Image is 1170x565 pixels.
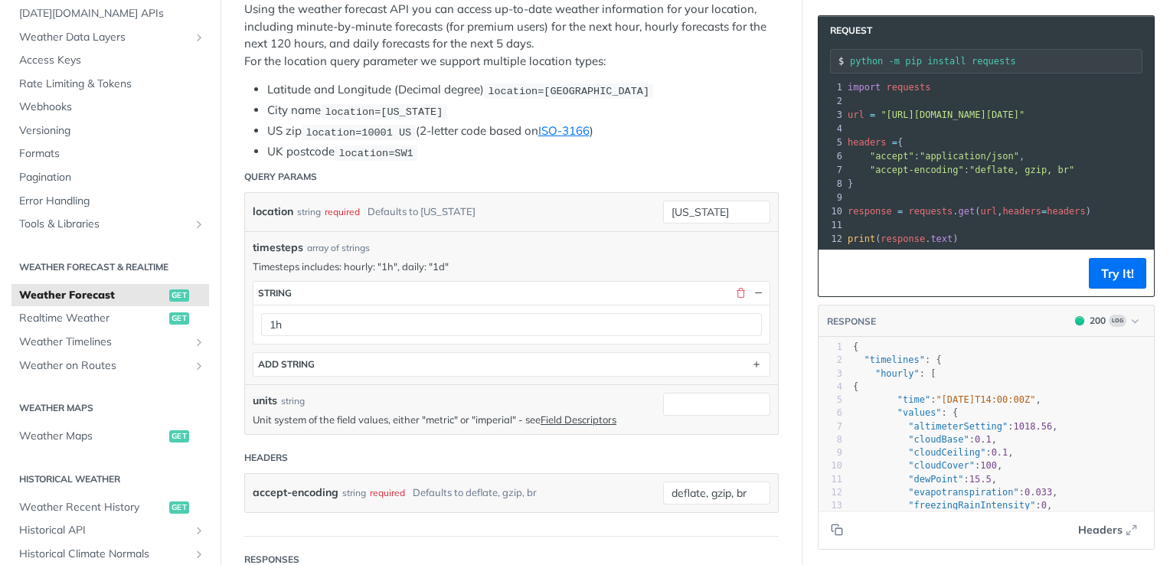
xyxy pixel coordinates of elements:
div: 5 [819,394,842,407]
span: { [848,137,903,148]
a: Error Handling [11,190,209,213]
span: = [897,206,903,217]
a: Weather Recent Historyget [11,496,209,519]
span: "deflate, gzip, br" [969,165,1074,175]
span: Weather on Routes [19,358,189,374]
span: get [959,206,976,217]
span: [DATE][DOMAIN_NAME] APIs [19,6,205,21]
div: 6 [819,149,845,163]
span: Rate Limiting & Tokens [19,77,205,92]
div: 7 [819,163,845,177]
span: : , [853,474,997,485]
span: location=[GEOGRAPHIC_DATA] [488,85,649,96]
button: Try It! [1089,258,1146,289]
button: Copy to clipboard [826,262,848,285]
div: ADD string [258,358,315,370]
input: Request instructions [850,56,1142,67]
div: 13 [819,499,842,512]
span: location=10001 US [306,126,411,138]
span: : , [853,447,1014,458]
span: location=[US_STATE] [325,106,443,117]
div: 1 [819,80,845,94]
span: 1018.56 [1014,421,1053,432]
span: Access Keys [19,53,205,68]
div: required [370,482,405,504]
span: import [848,82,881,93]
span: Historical API [19,523,189,538]
span: response [848,206,892,217]
span: print [848,234,875,244]
span: "freezingRainIntensity" [908,500,1035,511]
span: 15.5 [969,474,992,485]
div: string [281,394,305,408]
span: "timelines" [864,354,924,365]
span: get [169,501,189,514]
a: Rate Limiting & Tokens [11,73,209,96]
div: 3 [819,108,845,122]
span: { [853,381,858,392]
div: 1 [819,341,842,354]
button: Show subpages for Weather Data Layers [193,31,205,44]
a: Weather Forecastget [11,284,209,307]
span: headers [848,137,887,148]
div: 2 [819,354,842,367]
a: Weather Mapsget [11,425,209,448]
a: Weather Data LayersShow subpages for Weather Data Layers [11,26,209,49]
span: Headers [1078,522,1123,538]
div: 10 [819,204,845,218]
button: Show subpages for Historical Climate Normals [193,548,205,560]
div: 9 [819,191,845,204]
span: headers [1002,206,1041,217]
span: : , [853,500,1052,511]
div: 3 [819,367,842,380]
div: required [325,201,360,223]
a: Realtime Weatherget [11,307,209,330]
div: Defaults to [US_STATE] [368,201,476,223]
span: Log [1109,315,1126,327]
button: RESPONSE [826,314,877,329]
button: Show subpages for Weather Timelines [193,336,205,348]
a: Historical APIShow subpages for Historical API [11,519,209,542]
button: Show subpages for Weather on Routes [193,360,205,372]
span: } [848,178,853,189]
div: 7 [819,420,842,433]
button: ADD string [253,353,770,376]
span: : , [853,460,1002,471]
span: Realtime Weather [19,311,165,326]
button: Copy to clipboard [826,518,848,541]
button: Hide [751,286,765,300]
div: 12 [819,232,845,246]
span: { [853,341,858,352]
a: Pagination [11,166,209,189]
span: "cloudCover" [908,460,975,471]
span: . ( , ) [848,206,1091,217]
span: url [980,206,997,217]
span: : , [853,487,1057,498]
div: string [258,287,292,299]
span: Formats [19,146,205,162]
span: 0.033 [1025,487,1052,498]
span: Webhooks [19,100,205,115]
span: timesteps [253,240,303,256]
span: : { [853,407,958,418]
span: = [1041,206,1047,217]
span: 0 [1041,500,1047,511]
h2: Historical Weather [11,472,209,486]
a: Tools & LibrariesShow subpages for Tools & Libraries [11,213,209,236]
span: get [169,289,189,302]
span: "time" [897,394,930,405]
span: Versioning [19,123,205,139]
span: 0.1 [975,434,992,445]
span: "evapotranspiration" [908,487,1019,498]
li: US zip (2-letter code based on ) [267,122,779,140]
span: Pagination [19,170,205,185]
span: : , [853,394,1041,405]
label: units [253,393,277,409]
a: Weather on RoutesShow subpages for Weather on Routes [11,354,209,377]
h2: Weather Maps [11,401,209,415]
button: Show subpages for Tools & Libraries [193,218,205,230]
div: 11 [819,473,842,486]
div: 5 [819,136,845,149]
div: Defaults to deflate, gzip, br [413,482,537,504]
span: "accept" [870,151,914,162]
